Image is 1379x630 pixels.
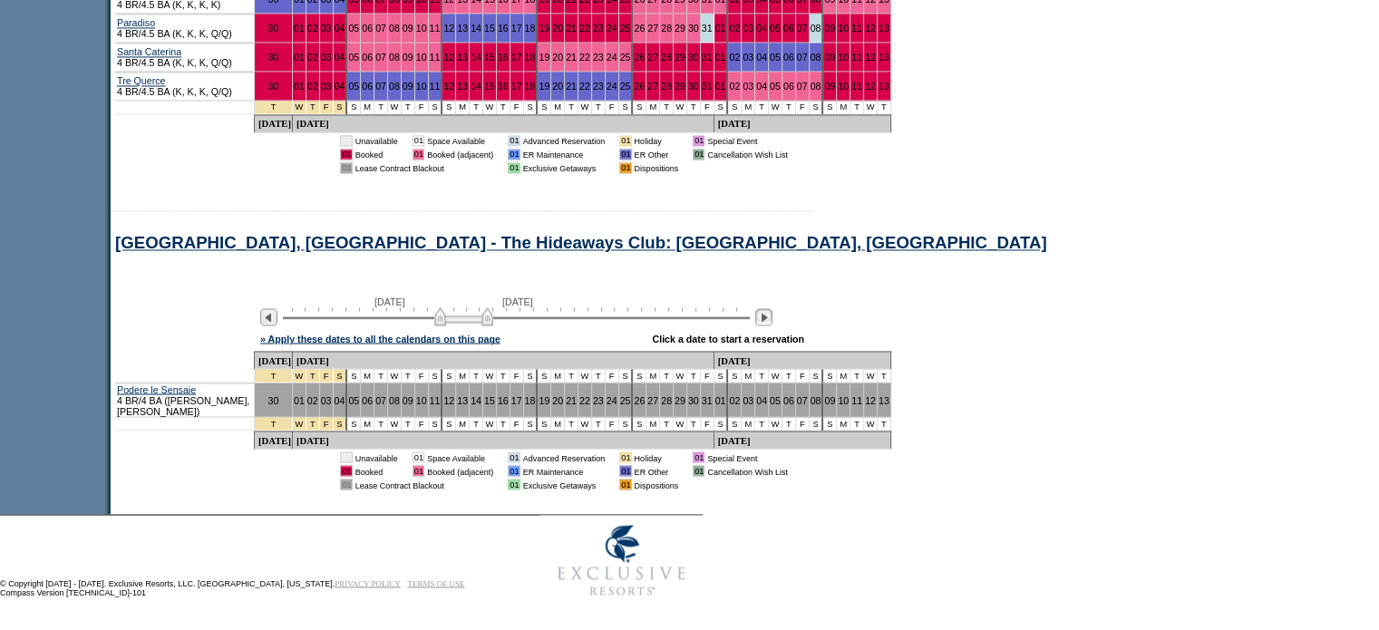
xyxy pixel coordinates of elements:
a: 16 [498,23,509,34]
td: Booked (adjacent) [427,149,493,160]
td: 01 [508,149,520,160]
td: W [388,101,402,114]
a: 05 [770,23,781,34]
a: 31 [702,394,713,405]
a: 30 [268,81,279,92]
a: 30 [688,81,699,92]
td: T [374,101,388,114]
a: 10 [416,81,427,92]
a: 11 [430,81,441,92]
a: 07 [375,23,386,34]
a: 15 [484,23,495,34]
td: Independence Day 2026 [255,369,293,383]
a: 07 [375,81,386,92]
td: Independence Day 2026 [306,101,320,114]
td: F [606,369,619,383]
td: ER Other [635,149,679,160]
a: 23 [593,23,604,34]
a: 05 [770,52,781,63]
td: Independence Day 2026 [320,369,334,383]
a: 14 [471,23,481,34]
a: PRIVACY POLICY [335,578,401,587]
td: S [619,101,634,114]
a: 30 [268,394,279,405]
td: W [388,369,402,383]
td: F [415,101,429,114]
td: 01 [619,149,631,160]
td: Cancellation Wish List [707,149,788,160]
a: 30 [688,23,699,34]
a: 06 [362,394,373,405]
a: 31 [702,81,713,92]
a: 30 [688,52,699,63]
td: ER Maintenance [523,149,606,160]
a: 12 [865,23,876,34]
a: 11 [851,81,862,92]
td: W [578,101,592,114]
a: 03 [743,52,753,63]
a: 30 [688,394,699,405]
td: T [402,369,415,383]
a: 04 [335,81,345,92]
a: 25 [620,23,631,34]
a: 10 [416,394,427,405]
a: 31 [702,52,713,63]
a: 26 [634,81,645,92]
td: [DATE] [293,351,714,369]
img: Exclusive Resorts [540,515,703,606]
a: 14 [471,394,481,405]
a: Podere le Sensaie [117,383,196,394]
a: 04 [756,394,767,405]
td: T [878,101,891,114]
a: » Apply these dates to all the calendars on this page [260,333,500,344]
a: 05 [348,81,359,92]
a: 29 [675,81,685,92]
a: 12 [865,52,876,63]
a: 14 [471,81,481,92]
a: 19 [539,23,549,34]
a: 28 [661,52,672,63]
td: S [347,369,361,383]
a: 22 [579,23,590,34]
img: Previous [260,308,277,325]
a: 31 [702,23,713,34]
td: T [402,101,415,114]
a: 21 [566,394,577,405]
a: 25 [620,394,631,405]
a: 17 [511,394,522,405]
td: 4 BR/4.5 BA (K, K, K, Q/Q) [115,72,255,101]
a: 12 [443,81,454,92]
a: 17 [511,81,522,92]
td: Special Event [707,135,788,146]
td: W [674,101,687,114]
td: M [456,369,470,383]
td: T [470,369,483,383]
a: 11 [851,23,862,34]
a: 23 [593,394,604,405]
a: 13 [457,23,468,34]
td: 01 [619,162,631,173]
td: T [470,101,483,114]
td: Independence Day 2026 [320,101,334,114]
td: 01 [508,162,520,173]
a: 08 [389,81,400,92]
div: Click a date to start a reservation [652,333,804,344]
a: 05 [348,394,359,405]
a: 01 [715,394,726,405]
td: T [592,369,606,383]
a: 22 [579,52,590,63]
a: 29 [675,52,685,63]
a: 02 [729,81,740,92]
td: 01 [693,149,704,160]
a: 01 [294,23,305,34]
td: Advanced Reservation [523,135,606,146]
td: Holiday [635,135,679,146]
a: 09 [824,394,835,405]
a: 12 [865,81,876,92]
a: 24 [607,394,617,405]
td: Exclusive Getaways [523,162,606,173]
a: 06 [362,81,373,92]
a: 03 [743,81,753,92]
td: T [687,101,701,114]
a: 16 [498,394,509,405]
